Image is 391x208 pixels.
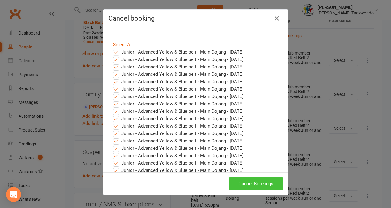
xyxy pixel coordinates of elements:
[113,145,243,152] label: Junior - Advanced Yellow & Blue belt - Main Dojang - [DATE]
[113,108,243,115] label: Junior - Advanced Yellow & Blue belt - Main Dojang - [DATE]
[113,122,243,130] label: Junior - Advanced Yellow & Blue belt - Main Dojang - [DATE]
[113,130,243,137] label: Junior - Advanced Yellow & Blue belt - Main Dojang - [DATE]
[113,71,243,78] label: Junior - Advanced Yellow & Blue belt - Main Dojang - [DATE]
[113,93,243,100] label: Junior - Advanced Yellow & Blue belt - Main Dojang - [DATE]
[113,137,243,145] label: Junior - Advanced Yellow & Blue belt - Main Dojang - [DATE]
[113,85,243,93] label: Junior - Advanced Yellow & Blue belt - Main Dojang - [DATE]
[113,63,243,71] label: Junior - Advanced Yellow & Blue belt - Main Dojang - [DATE]
[229,177,283,190] button: Cancel Bookings
[113,78,243,85] label: Junior - Advanced Yellow & Blue belt - Main Dojang - [DATE]
[113,159,243,167] label: Junior - Advanced Yellow & Blue belt - Main Dojang - [DATE]
[113,42,133,47] a: Select All
[113,115,243,122] label: Junior - Advanced Yellow & Blue belt - Main Dojang - [DATE]
[108,14,283,22] h4: Cancel booking
[113,100,243,108] label: Junior - Advanced Yellow & Blue belt - Main Dojang - [DATE]
[6,187,21,202] div: Open Intercom Messenger
[113,167,243,174] label: Junior - Advanced Yellow & Blue belt - Main Dojang - [DATE]
[113,152,243,159] label: Junior - Advanced Yellow & Blue belt - Main Dojang - [DATE]
[272,14,282,23] button: Close
[113,48,243,56] label: Junior - Advanced Yellow & Blue belt - Main Dojang - [DATE]
[113,56,243,63] label: Junior - Advanced Yellow & Blue belt - Main Dojang - [DATE]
